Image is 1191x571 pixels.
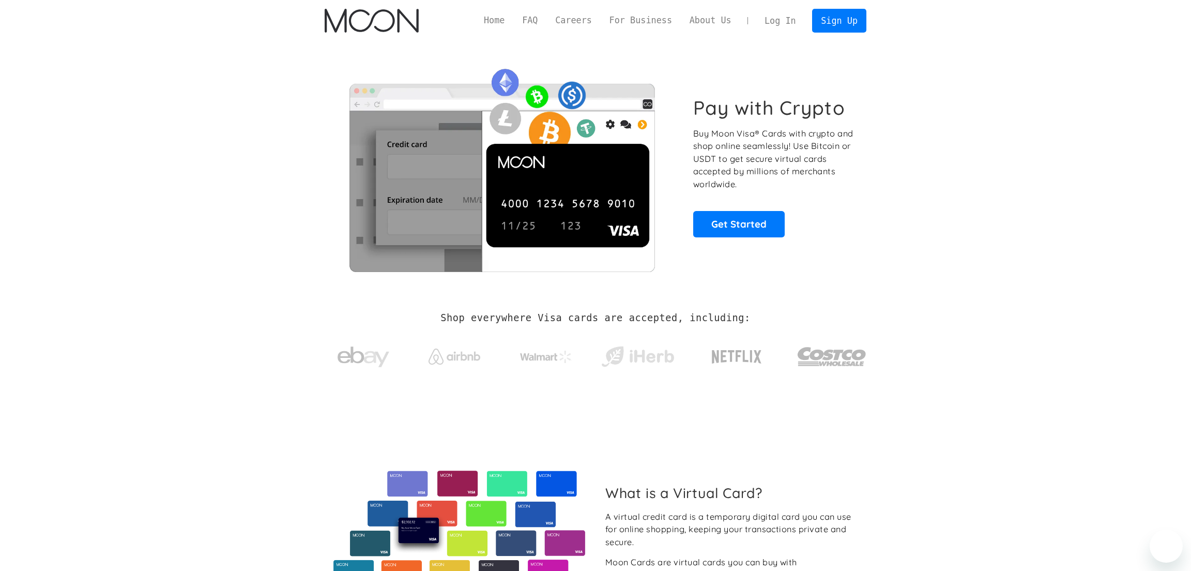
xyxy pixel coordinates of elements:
[475,14,513,27] a: Home
[756,9,804,32] a: Log In
[508,340,585,368] a: Walmart
[513,14,546,27] a: FAQ
[601,14,681,27] a: For Business
[325,330,402,379] a: ebay
[325,9,418,33] img: Moon Logo
[797,337,866,376] img: Costco
[520,351,572,363] img: Walmart
[797,327,866,381] a: Costco
[429,349,480,365] img: Airbnb
[599,333,676,375] a: iHerb
[1150,530,1183,563] iframe: Botón para iniciar la ventana de mensajería
[546,14,600,27] a: Careers
[338,341,389,373] img: ebay
[691,334,783,375] a: Netflix
[693,96,845,119] h1: Pay with Crypto
[711,344,762,370] img: Netflix
[812,9,866,32] a: Sign Up
[605,510,858,549] div: A virtual credit card is a temporary digital card you can use for online shopping, keeping your t...
[693,127,855,191] p: Buy Moon Visa® Cards with crypto and shop online seamlessly! Use Bitcoin or USDT to get secure vi...
[325,9,418,33] a: home
[605,485,858,501] h2: What is a Virtual Card?
[325,62,679,272] img: Moon Cards let you spend your crypto anywhere Visa is accepted.
[681,14,740,27] a: About Us
[416,338,493,370] a: Airbnb
[440,312,750,324] h2: Shop everywhere Visa cards are accepted, including:
[693,211,785,237] a: Get Started
[599,343,676,370] img: iHerb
